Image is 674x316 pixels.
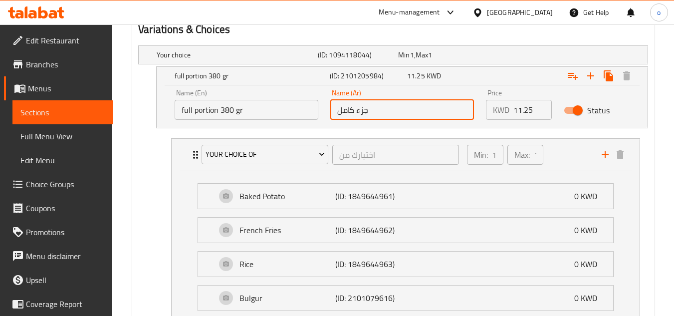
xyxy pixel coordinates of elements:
[198,252,613,277] div: Expand
[206,148,325,161] span: Your Choice Of
[20,106,105,118] span: Sections
[574,258,605,270] p: 0 KWD
[618,67,636,85] button: Delete full portion 380 gr
[239,190,335,202] p: Baked Potato
[416,48,428,61] span: Max
[239,258,335,270] p: Rice
[4,52,113,76] a: Branches
[428,48,432,61] span: 1
[564,67,582,85] button: Add choice group
[335,190,399,202] p: (ID: 1849644961)
[239,224,335,236] p: French Fries
[4,220,113,244] a: Promotions
[318,50,394,60] h5: (ID: 1094118044)
[175,71,326,81] h5: full portion 380 gr
[172,139,640,171] div: Expand
[157,67,648,85] div: Expand
[139,46,648,64] div: Expand
[4,244,113,268] a: Menu disclaimer
[28,82,105,94] span: Menus
[20,130,105,142] span: Full Menu View
[26,250,105,262] span: Menu disclaimer
[198,286,613,311] div: Expand
[20,154,105,166] span: Edit Menu
[335,292,399,304] p: (ID: 2101079616)
[202,145,328,165] button: Your Choice Of
[493,104,509,116] p: KWD
[12,148,113,172] a: Edit Menu
[513,100,552,120] input: Please enter price
[12,124,113,148] a: Full Menu View
[474,149,488,161] p: Min:
[598,147,613,162] button: add
[587,104,610,116] span: Status
[12,100,113,124] a: Sections
[26,58,105,70] span: Branches
[514,149,530,161] p: Max:
[198,218,613,243] div: Expand
[574,190,605,202] p: 0 KWD
[4,196,113,220] a: Coupons
[26,274,105,286] span: Upsell
[398,48,410,61] span: Min
[330,100,474,120] input: Enter name Ar
[398,50,474,60] div: ,
[574,224,605,236] p: 0 KWD
[657,7,661,18] span: o
[157,50,314,60] h5: Your choice
[427,69,441,82] span: KWD
[379,6,440,18] div: Menu-management
[239,292,335,304] p: Bulgur
[582,67,600,85] button: Add new choice
[4,268,113,292] a: Upsell
[26,298,105,310] span: Coverage Report
[198,184,613,209] div: Expand
[487,7,553,18] div: [GEOGRAPHIC_DATA]
[410,48,414,61] span: 1
[4,28,113,52] a: Edit Restaurant
[4,292,113,316] a: Coverage Report
[4,172,113,196] a: Choice Groups
[26,34,105,46] span: Edit Restaurant
[175,100,318,120] input: Enter name En
[4,76,113,100] a: Menus
[613,147,628,162] button: delete
[574,292,605,304] p: 0 KWD
[26,226,105,238] span: Promotions
[600,67,618,85] button: Clone new choice
[335,258,399,270] p: (ID: 1849644963)
[26,202,105,214] span: Coupons
[138,22,648,37] h2: Variations & Choices
[26,178,105,190] span: Choice Groups
[330,71,403,81] h5: (ID: 2101205984)
[335,224,399,236] p: (ID: 1849644962)
[407,69,425,82] span: 11.25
